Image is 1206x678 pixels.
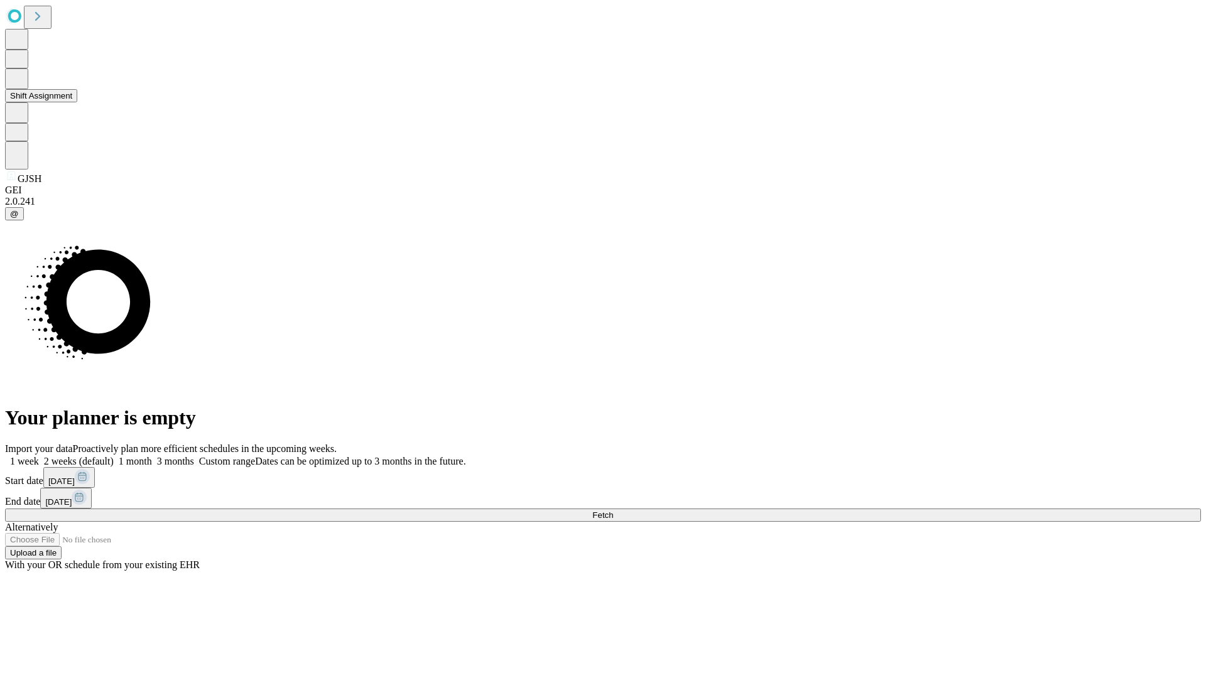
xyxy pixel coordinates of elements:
[255,456,465,466] span: Dates can be optimized up to 3 months in the future.
[73,443,337,454] span: Proactively plan more efficient schedules in the upcoming weeks.
[5,185,1201,196] div: GEI
[157,456,194,466] span: 3 months
[5,546,62,559] button: Upload a file
[592,510,613,520] span: Fetch
[5,89,77,102] button: Shift Assignment
[5,443,73,454] span: Import your data
[45,497,72,507] span: [DATE]
[5,467,1201,488] div: Start date
[18,173,41,184] span: GJSH
[10,209,19,218] span: @
[48,476,75,486] span: [DATE]
[5,508,1201,522] button: Fetch
[44,456,114,466] span: 2 weeks (default)
[5,207,24,220] button: @
[199,456,255,466] span: Custom range
[5,559,200,570] span: With your OR schedule from your existing EHR
[43,467,95,488] button: [DATE]
[10,456,39,466] span: 1 week
[119,456,152,466] span: 1 month
[5,406,1201,429] h1: Your planner is empty
[5,196,1201,207] div: 2.0.241
[5,522,58,532] span: Alternatively
[40,488,92,508] button: [DATE]
[5,488,1201,508] div: End date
